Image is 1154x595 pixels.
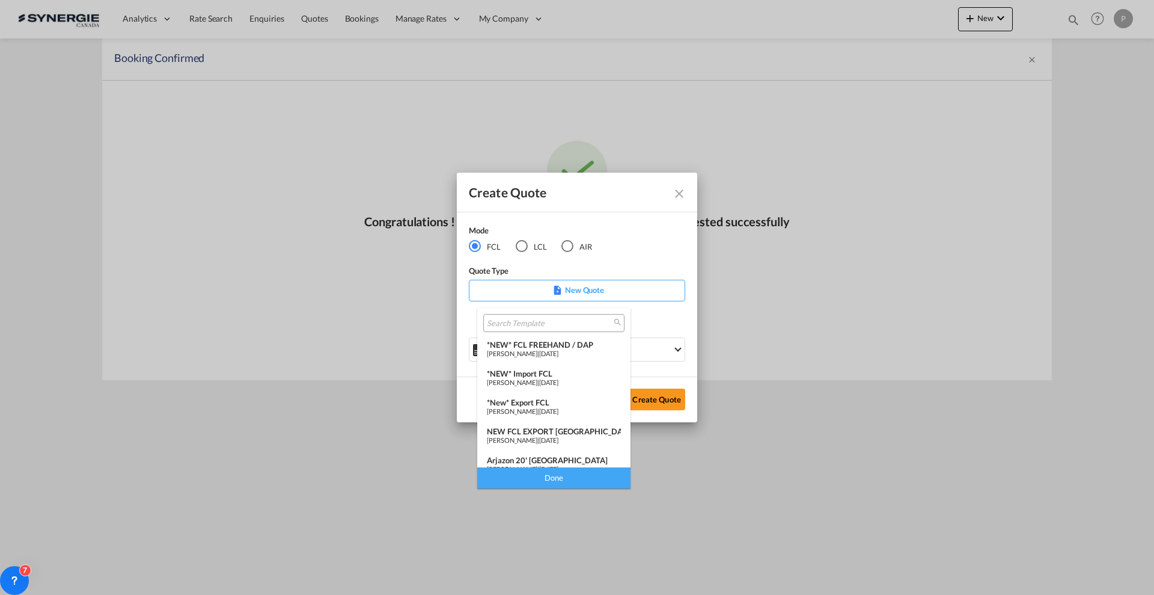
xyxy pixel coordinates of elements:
div: | [487,407,621,415]
span: [DATE] [539,378,558,386]
div: NEW FCL EXPORT [GEOGRAPHIC_DATA] [487,427,621,436]
div: | [487,378,621,386]
span: [PERSON_NAME] [487,436,537,444]
input: Search Template [487,318,611,329]
div: | [487,350,621,357]
div: *New* Export FCL [487,398,621,407]
span: [PERSON_NAME] [487,378,537,386]
span: [DATE] [539,436,558,444]
span: [PERSON_NAME] [487,350,537,357]
div: Arjazon 20' [GEOGRAPHIC_DATA] [487,455,621,465]
div: | [487,436,621,444]
div: Done [477,467,630,489]
span: [PERSON_NAME] [487,465,537,473]
span: [PERSON_NAME] [487,407,537,415]
md-icon: icon-magnify [613,318,622,327]
span: [DATE] [539,465,558,473]
div: *NEW* Import FCL [487,369,621,378]
div: | [487,465,621,473]
div: *NEW* FCL FREEHAND / DAP [487,340,621,350]
span: [DATE] [539,407,558,415]
span: [DATE] [539,350,558,357]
